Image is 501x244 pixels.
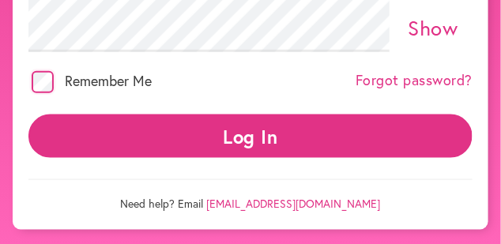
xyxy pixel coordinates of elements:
a: Forgot password? [356,72,473,89]
button: Log In [28,114,473,158]
span: Remember Me [65,71,152,90]
p: Need help? Email [28,179,473,211]
a: [EMAIL_ADDRESS][DOMAIN_NAME] [207,196,381,211]
a: Show [409,14,458,41]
